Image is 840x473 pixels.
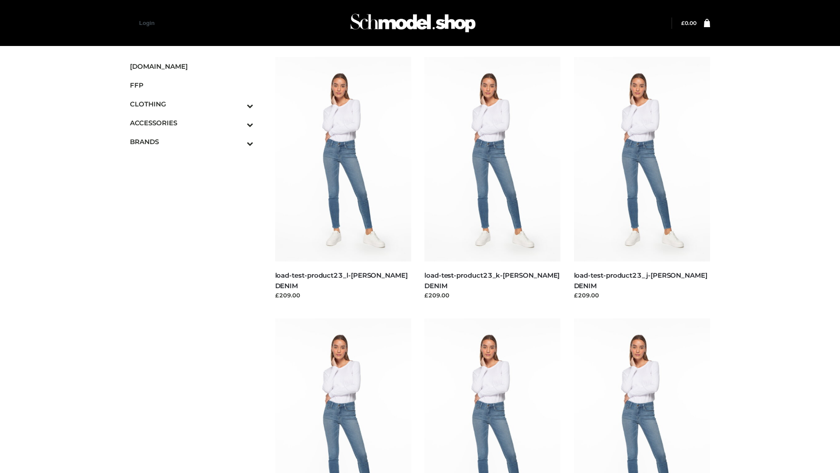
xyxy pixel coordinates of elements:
img: Schmodel Admin 964 [347,6,479,40]
a: load-test-product23_k-[PERSON_NAME] DENIM [424,271,560,289]
div: £209.00 [275,291,412,300]
bdi: 0.00 [681,20,696,26]
a: ACCESSORIESToggle Submenu [130,113,253,132]
span: CLOTHING [130,99,253,109]
span: £ [681,20,685,26]
a: £0.00 [681,20,696,26]
a: BRANDSToggle Submenu [130,132,253,151]
div: £209.00 [574,291,710,300]
a: load-test-product23_j-[PERSON_NAME] DENIM [574,271,707,289]
a: FFP [130,76,253,95]
button: Toggle Submenu [223,132,253,151]
span: ACCESSORIES [130,118,253,128]
a: [DOMAIN_NAME] [130,57,253,76]
div: £209.00 [424,291,561,300]
button: Toggle Submenu [223,95,253,113]
a: CLOTHINGToggle Submenu [130,95,253,113]
button: Toggle Submenu [223,113,253,132]
a: Login [139,20,154,26]
span: FFP [130,80,253,90]
a: load-test-product23_l-[PERSON_NAME] DENIM [275,271,408,289]
span: [DOMAIN_NAME] [130,61,253,71]
span: BRANDS [130,137,253,147]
